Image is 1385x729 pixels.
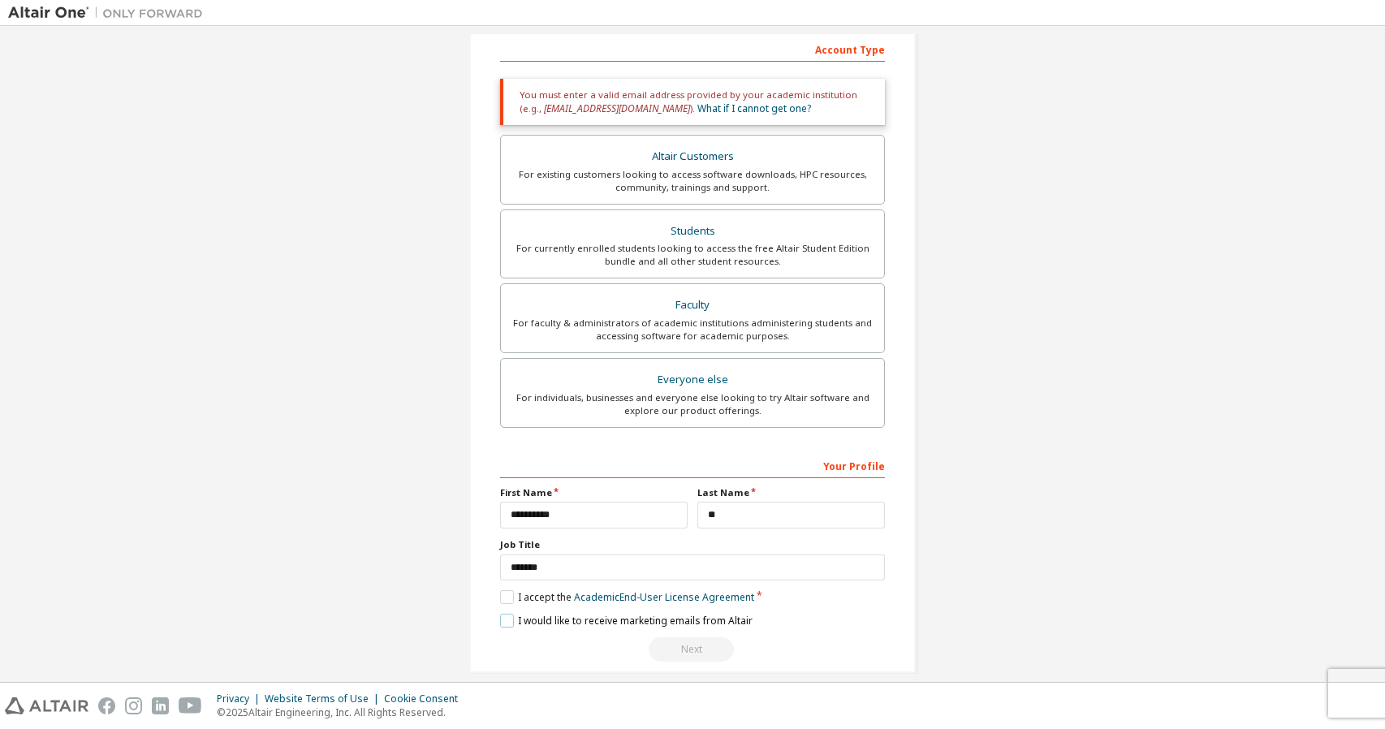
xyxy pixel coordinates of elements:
div: Everyone else [511,369,874,391]
img: facebook.svg [98,697,115,714]
label: First Name [500,486,688,499]
div: For existing customers looking to access software downloads, HPC resources, community, trainings ... [511,168,874,194]
label: Job Title [500,538,885,551]
div: Students [511,220,874,243]
div: Cookie Consent [384,692,468,705]
span: [EMAIL_ADDRESS][DOMAIN_NAME] [544,101,690,115]
img: youtube.svg [179,697,202,714]
p: © 2025 Altair Engineering, Inc. All Rights Reserved. [217,705,468,719]
div: For faculty & administrators of academic institutions administering students and accessing softwa... [511,317,874,343]
img: instagram.svg [125,697,142,714]
div: Altair Customers [511,145,874,168]
div: Your Profile [500,452,885,478]
div: Faculty [511,294,874,317]
img: Altair One [8,5,211,21]
img: linkedin.svg [152,697,169,714]
div: For currently enrolled students looking to access the free Altair Student Edition bundle and all ... [511,242,874,268]
label: I accept the [500,590,754,604]
div: Website Terms of Use [265,692,384,705]
a: What if I cannot get one? [697,101,811,115]
div: You must enter a valid email address provided by your academic institution (e.g., ). [500,79,885,125]
img: altair_logo.svg [5,697,88,714]
label: I would like to receive marketing emails from Altair [500,614,753,628]
label: Last Name [697,486,885,499]
div: Account Type [500,36,885,62]
a: Academic End-User License Agreement [574,590,754,604]
div: You need to provide your academic email [500,637,885,662]
div: Privacy [217,692,265,705]
div: For individuals, businesses and everyone else looking to try Altair software and explore our prod... [511,391,874,417]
